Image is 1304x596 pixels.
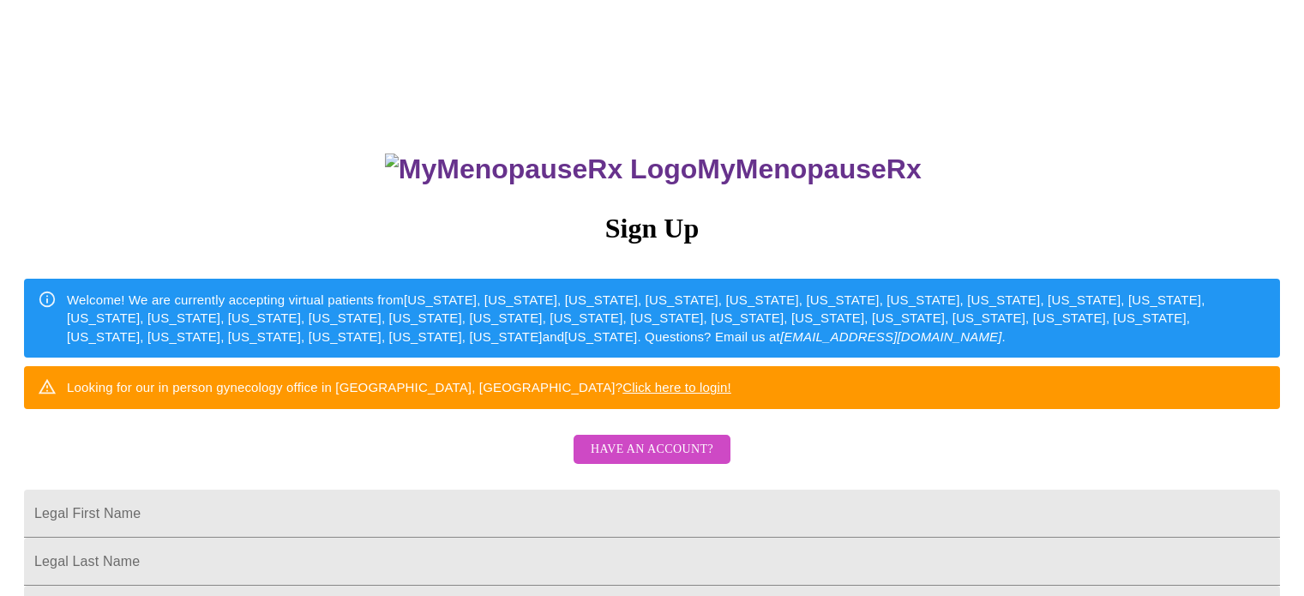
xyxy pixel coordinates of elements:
button: Have an account? [574,435,730,465]
h3: MyMenopauseRx [27,154,1281,185]
div: Welcome! We are currently accepting virtual patients from [US_STATE], [US_STATE], [US_STATE], [US... [67,284,1266,352]
em: [EMAIL_ADDRESS][DOMAIN_NAME] [780,329,1002,344]
div: Looking for our in person gynecology office in [GEOGRAPHIC_DATA], [GEOGRAPHIC_DATA]? [67,371,731,403]
span: Have an account? [591,439,713,461]
a: Have an account? [569,454,735,468]
a: Click here to login! [622,380,731,394]
img: MyMenopauseRx Logo [385,154,697,185]
h3: Sign Up [24,213,1280,244]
